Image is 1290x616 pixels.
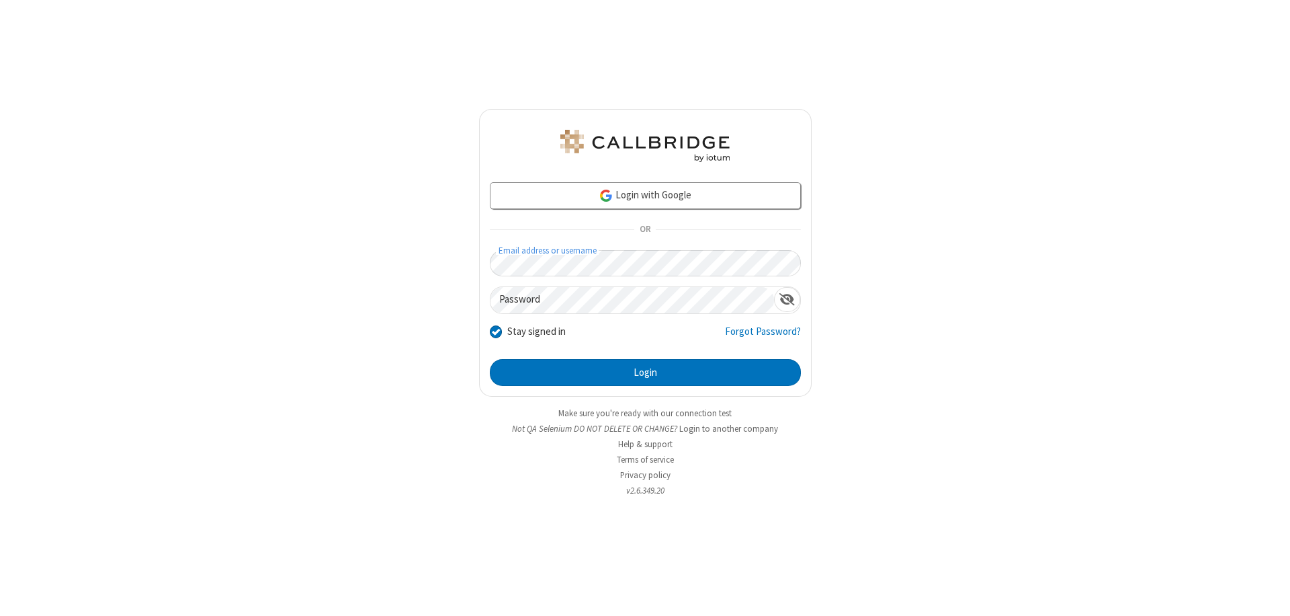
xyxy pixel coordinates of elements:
img: QA Selenium DO NOT DELETE OR CHANGE [558,130,732,162]
a: Make sure you're ready with our connection test [558,408,732,419]
button: Login to another company [679,422,778,435]
li: Not QA Selenium DO NOT DELETE OR CHANGE? [479,422,812,435]
span: OR [634,221,656,239]
a: Terms of service [617,454,674,465]
button: Login [490,359,801,386]
a: Privacy policy [620,469,671,481]
a: Forgot Password? [725,324,801,350]
div: Show password [774,287,800,312]
iframe: Chat [1256,581,1280,607]
input: Email address or username [490,250,801,276]
a: Help & support [618,438,673,450]
li: v2.6.349.20 [479,484,812,497]
input: Password [490,287,774,313]
a: Login with Google [490,182,801,209]
label: Stay signed in [507,324,566,340]
img: google-icon.png [599,188,613,203]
